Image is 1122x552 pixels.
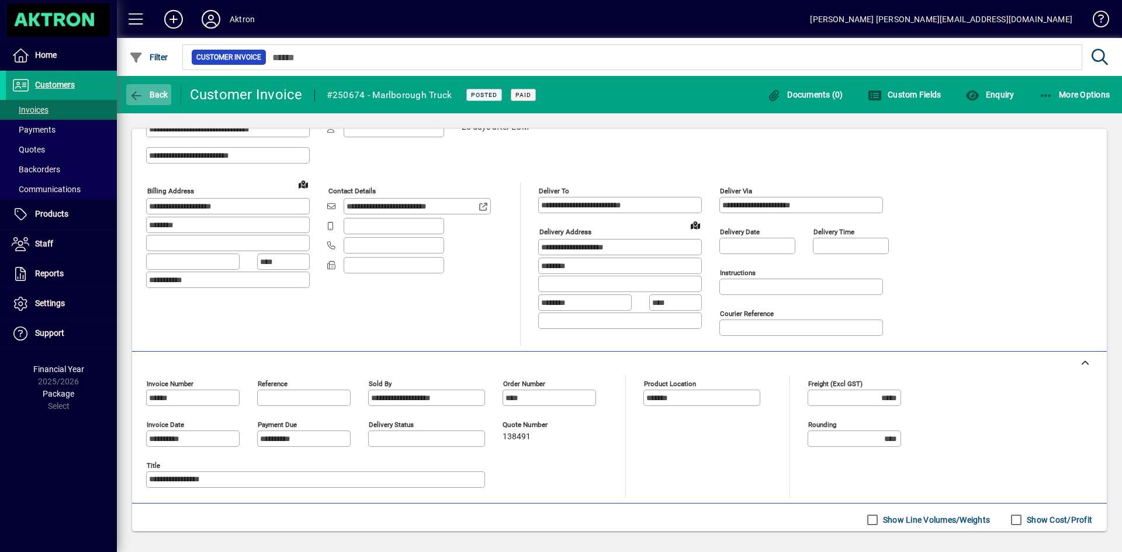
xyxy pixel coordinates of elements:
div: Aktron [230,10,255,29]
span: Back [129,90,168,99]
app-page-header-button: Back [117,84,181,105]
span: Filter [129,53,168,62]
div: Customer Invoice [190,85,303,104]
span: Quotes [12,145,45,154]
div: #250674 - Marlborough Truck [327,86,452,105]
mat-label: Product location [644,380,696,388]
label: Show Cost/Profit [1024,514,1092,526]
mat-label: Courier Reference [720,310,774,318]
a: Reports [6,259,117,289]
a: Payments [6,120,117,140]
mat-label: Deliver To [539,187,569,195]
span: Paid [515,91,531,99]
span: Quote number [503,421,573,429]
a: Products [6,200,117,229]
span: Communications [12,185,81,194]
span: Reports [35,269,64,278]
a: Invoices [6,100,117,120]
span: Customers [35,80,75,89]
mat-label: Sold by [369,380,392,388]
span: Financial Year [33,364,84,374]
a: Support [6,319,117,348]
span: Products [35,209,68,218]
mat-label: Delivery date [720,228,760,236]
a: Settings [6,289,117,318]
mat-label: Order number [503,380,545,388]
mat-label: Delivery time [813,228,854,236]
label: Show Line Volumes/Weights [881,514,990,526]
span: Package [43,389,74,398]
button: Filter [126,47,171,68]
mat-label: Invoice number [147,380,193,388]
span: Backorders [12,165,60,174]
mat-label: Instructions [720,269,756,277]
mat-label: Title [147,461,160,470]
div: [PERSON_NAME] [PERSON_NAME][EMAIL_ADDRESS][DOMAIN_NAME] [810,10,1072,29]
button: Profile [192,9,230,30]
a: View on map [686,216,705,234]
a: Communications [6,179,117,199]
mat-label: Delivery status [369,421,414,429]
span: Staff [35,239,53,248]
button: More Options [1036,84,1113,105]
span: Posted [471,91,497,99]
a: Quotes [6,140,117,159]
span: Documents (0) [767,90,843,99]
mat-label: Invoice date [147,421,184,429]
span: Home [35,50,57,60]
a: Backorders [6,159,117,179]
a: Home [6,41,117,70]
button: Documents (0) [764,84,846,105]
span: Invoices [12,105,49,114]
span: Custom Fields [868,90,941,99]
span: Payments [12,125,56,134]
mat-label: Reference [258,380,288,388]
button: Enquiry [962,84,1017,105]
span: Support [35,328,64,338]
mat-label: Payment due [258,421,297,429]
span: Settings [35,298,65,308]
button: Custom Fields [865,84,944,105]
button: Back [126,84,171,105]
mat-label: Freight (excl GST) [808,380,863,388]
span: 138491 [503,432,531,442]
a: Knowledge Base [1084,2,1107,40]
a: View on map [294,175,313,193]
mat-label: Rounding [808,421,836,429]
span: Customer Invoice [196,51,261,63]
span: Enquiry [965,90,1014,99]
mat-label: Deliver via [720,187,752,195]
button: Add [155,9,192,30]
a: Staff [6,230,117,259]
span: More Options [1039,90,1110,99]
